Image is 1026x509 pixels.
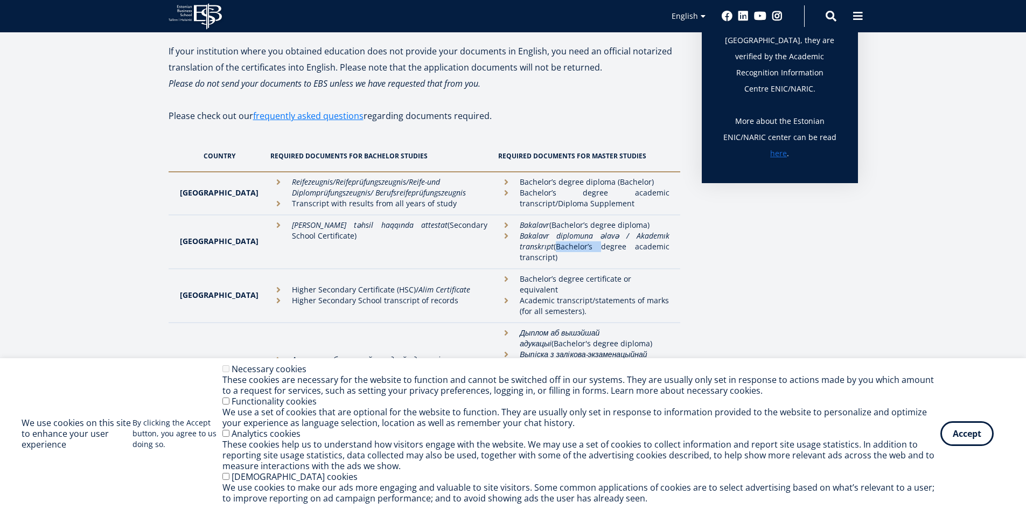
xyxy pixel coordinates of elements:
[232,363,306,375] label: Necessary cookies
[493,140,680,172] th: Required documents for Master studies
[265,140,493,172] th: Required documents for Bachelor studies
[222,407,940,428] div: We use a set of cookies that are optional for the website to function. They are usually only set ...
[232,471,358,483] label: [DEMOGRAPHIC_DATA] cookies
[22,417,132,450] h2: We use cookies on this site to enhance your user experience
[418,284,470,295] em: Alim Certificate
[232,395,317,407] label: Functionality cookies
[180,187,259,198] strong: [GEOGRAPHIC_DATA]
[498,349,669,403] li: (Bachelor’s degree academic transcript/Diploma Supplement)
[292,177,427,187] em: Reifezeugnis/Reifeprüfungszeugnis/Reife-
[180,290,259,300] strong: [GEOGRAPHIC_DATA]
[498,177,669,187] li: Bachelor’s degree diploma (Bachelor)
[232,428,301,440] label: Analytics cookies
[754,11,766,22] a: Youtube
[270,284,488,295] li: Higher Secondary Certificate (HSC)/
[520,349,647,381] em: Выпiска з залiкова-экзаменацыйнай ведамасцi / Выписка из зачетно-экзаменационной ведомости
[772,11,783,22] a: Instagram
[498,295,669,317] li: Academic transcript/statements of marks (for all semesters).
[738,11,749,22] a: Linkedin
[169,78,480,89] em: Please do not send your documents to EBS unless we have requested that from you.
[222,374,940,396] div: These cookies are necessary for the website to function and cannot be switched off in our systems...
[498,274,669,295] li: Bachelor’s degree certificate or equivalent
[498,220,669,231] li: (Bachelor’s degree diploma)
[520,327,599,348] em: Дыплом аб вышэйшай адукацыi
[940,421,994,446] button: Accept
[498,231,669,263] li: (Bachelor’s degree academic transcript)
[292,220,448,230] em: [PERSON_NAME] təhsil haqqında attestat
[270,198,488,209] li: Transcript with results from all years of study
[520,220,549,230] em: Bakalavr
[180,236,259,246] strong: [GEOGRAPHIC_DATA]
[169,140,265,172] th: Country
[520,231,669,252] em: Bakalavr diplomuna əlavə / Akademık transkrıpt
[222,482,940,504] div: We use cookies to make our ads more engaging and valuable to site visitors. Some common applicati...
[270,220,488,241] li: (Secondary School Certificate)
[169,43,680,75] p: If your institution where you obtained education does not provide your documents in English, you ...
[770,145,787,162] a: here
[169,108,680,140] p: Please check out our regarding documents required.
[498,327,669,349] li: (Bachelor's degree diploma)
[292,177,466,198] em: und Diplomprüfungszeugnis/ Berufsreifeprüfungszeugnis
[222,439,940,471] div: These cookies help us to understand how visitors engage with the website. We may use a set of coo...
[723,113,836,162] p: More about the Estonian ENIC/NARIC center can be read .
[722,11,732,22] a: Facebook
[498,187,669,209] li: Bachelor’s degree academic transcript/Diploma Supplement
[292,354,440,365] em: Атэстат аб агульнай сярэдняй адукацыі
[253,108,364,124] a: frequently asked questions
[132,417,222,450] p: By clicking the Accept button, you agree to us doing so.
[270,295,488,306] li: Higher Secondary School transcript of records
